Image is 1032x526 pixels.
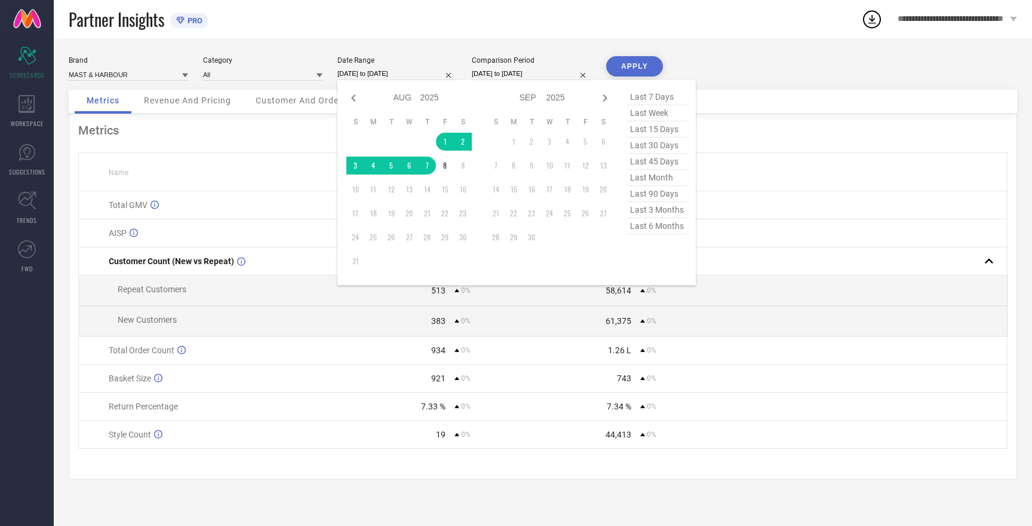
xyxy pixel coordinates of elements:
[558,181,576,198] td: Thu Sep 18 2025
[431,316,446,326] div: 383
[594,157,612,175] td: Sat Sep 13 2025
[364,117,382,127] th: Monday
[256,96,347,105] span: Customer And Orders
[454,133,472,151] td: Sat Aug 02 2025
[109,374,151,383] span: Basket Size
[472,56,591,65] div: Comparison Period
[436,181,454,198] td: Fri Aug 15 2025
[118,285,186,294] span: Repeat Customers
[11,119,44,128] span: WORKSPACE
[109,256,234,266] span: Customer Count (New vs Repeat)
[606,56,663,77] button: APPLY
[523,228,540,246] td: Tue Sep 30 2025
[461,402,471,411] span: 0%
[109,169,128,177] span: Name
[608,345,631,355] div: 1.26 L
[523,117,540,127] th: Tuesday
[454,181,472,198] td: Sat Aug 16 2025
[627,154,687,170] span: last 45 days
[400,117,418,127] th: Wednesday
[505,181,523,198] td: Mon Sep 15 2025
[436,157,454,175] td: Fri Aug 08 2025
[627,218,687,234] span: last 6 months
[576,117,594,127] th: Friday
[505,157,523,175] td: Mon Sep 08 2025
[606,286,631,295] div: 58,614
[87,96,119,105] span: Metrics
[144,96,231,105] span: Revenue And Pricing
[109,200,148,210] span: Total GMV
[21,264,33,273] span: FWD
[505,117,523,127] th: Monday
[436,204,454,222] td: Fri Aug 22 2025
[431,374,446,383] div: 921
[10,71,45,79] span: SCORECARDS
[346,181,364,198] td: Sun Aug 10 2025
[505,228,523,246] td: Mon Sep 29 2025
[346,252,364,270] td: Sun Aug 31 2025
[109,430,151,439] span: Style Count
[627,186,687,202] span: last 90 days
[109,228,127,238] span: AISP
[400,228,418,246] td: Wed Aug 27 2025
[418,181,436,198] td: Thu Aug 14 2025
[203,56,322,65] div: Category
[337,56,457,65] div: Date Range
[364,204,382,222] td: Mon Aug 18 2025
[400,204,418,222] td: Wed Aug 20 2025
[472,68,591,80] input: Select comparison period
[346,157,364,175] td: Sun Aug 03 2025
[558,117,576,127] th: Thursday
[461,346,471,354] span: 0%
[576,157,594,175] td: Fri Sep 12 2025
[382,157,400,175] td: Tue Aug 05 2025
[382,117,400,127] th: Tuesday
[607,402,631,411] div: 7.34 %
[418,157,436,175] td: Thu Aug 07 2025
[346,91,361,105] div: Previous month
[606,430,631,439] div: 44,413
[418,117,436,127] th: Thursday
[647,317,656,325] span: 0%
[627,121,687,137] span: last 15 days
[487,157,505,175] td: Sun Sep 07 2025
[78,123,1008,137] div: Metrics
[540,204,558,222] td: Wed Sep 24 2025
[109,402,178,411] span: Return Percentage
[364,228,382,246] td: Mon Aug 25 2025
[436,228,454,246] td: Fri Aug 29 2025
[487,204,505,222] td: Sun Sep 21 2025
[431,345,446,355] div: 934
[436,117,454,127] th: Friday
[9,167,45,176] span: SUGGESTIONS
[454,157,472,175] td: Sat Aug 09 2025
[627,89,687,105] span: last 7 days
[523,133,540,151] td: Tue Sep 02 2025
[346,204,364,222] td: Sun Aug 17 2025
[540,157,558,175] td: Wed Sep 10 2025
[627,105,687,121] span: last week
[594,204,612,222] td: Sat Sep 27 2025
[461,286,471,295] span: 0%
[647,286,656,295] span: 0%
[436,430,446,439] div: 19
[382,181,400,198] td: Tue Aug 12 2025
[400,157,418,175] td: Wed Aug 06 2025
[487,117,505,127] th: Sunday
[454,204,472,222] td: Sat Aug 23 2025
[647,374,656,383] span: 0%
[647,346,656,354] span: 0%
[647,402,656,411] span: 0%
[598,91,612,105] div: Next month
[523,204,540,222] td: Tue Sep 23 2025
[558,157,576,175] td: Thu Sep 11 2025
[505,133,523,151] td: Mon Sep 01 2025
[523,157,540,175] td: Tue Sep 09 2025
[617,374,631,383] div: 743
[461,430,471,439] span: 0%
[109,345,174,355] span: Total Order Count
[576,181,594,198] td: Fri Sep 19 2025
[185,16,202,25] span: PRO
[594,133,612,151] td: Sat Sep 06 2025
[540,133,558,151] td: Wed Sep 03 2025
